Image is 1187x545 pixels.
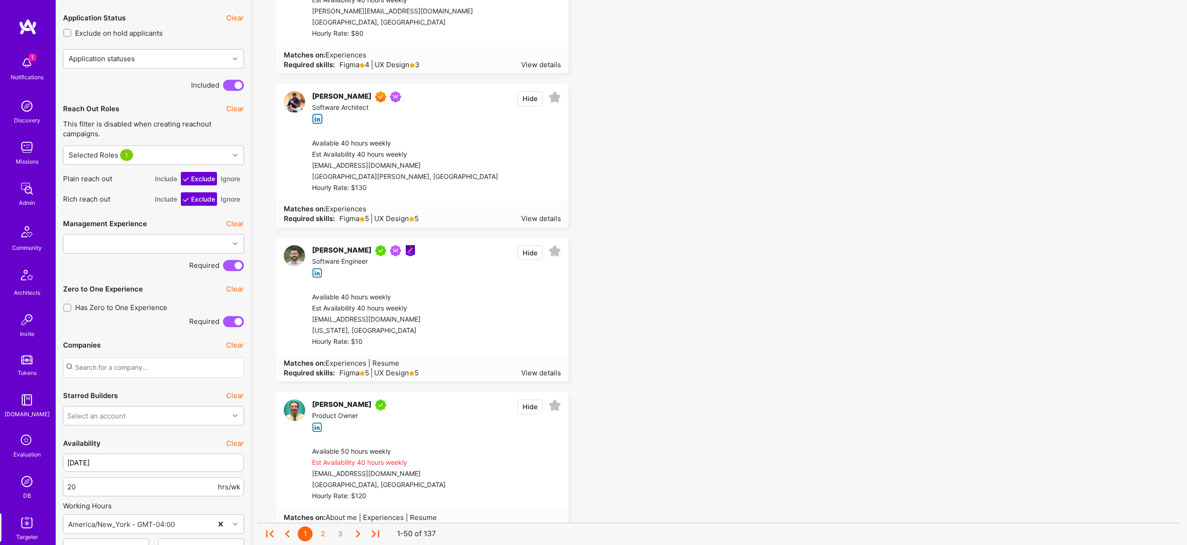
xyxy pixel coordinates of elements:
div: [GEOGRAPHIC_DATA], [GEOGRAPHIC_DATA] [312,480,446,491]
button: Clear [226,284,244,294]
span: 1 [120,149,133,161]
strong: Required skills: [284,60,335,69]
div: Companies [63,340,101,350]
img: A.Teamer in Residence [375,399,386,411]
div: View details [521,368,561,378]
img: Architects [16,266,38,288]
p: Rich reach out [63,192,244,206]
div: Missions [16,157,38,166]
strong: Matches on: [284,513,325,522]
i: icon Chevron [233,522,237,526]
button: Exclude [181,172,217,185]
i: icon linkedIn [312,114,323,124]
button: Clear [226,13,244,23]
i: icon Star [409,371,415,376]
img: Been on Mission [390,245,401,256]
div: [EMAIL_ADDRESS][DOMAIN_NAME] [312,314,436,325]
i: icon CheckWhite [183,196,189,203]
img: A.Teamer in Residence [375,245,386,256]
strong: Matches on: [284,51,325,59]
div: Hourly Rate: $10 [312,336,436,348]
div: Select an account [67,411,126,420]
div: [US_STATE], [GEOGRAPHIC_DATA] [312,325,436,336]
div: 2 [315,526,330,541]
strong: Matches on: [284,359,325,368]
img: Community [16,221,38,243]
i: icon EmptyStar [549,91,561,104]
div: Software Engineer [312,256,416,267]
img: Exceptional A.Teamer [375,91,386,102]
strong: Required skills: [284,368,335,377]
div: [EMAIL_ADDRESS][DOMAIN_NAME] [312,160,498,171]
a: User Avatar [284,91,305,124]
span: Exclude on hold applicants [75,28,163,38]
img: User Avatar [284,245,305,266]
div: Application statuses [66,52,137,65]
div: [GEOGRAPHIC_DATA][PERSON_NAME], [GEOGRAPHIC_DATA] [312,171,498,183]
strong: Matches on: [284,204,325,213]
input: Hours [67,475,216,499]
div: Available 50 hours weekly [312,446,446,457]
i: icon linkedIn [312,422,323,433]
div: Hourly Rate: $120 [312,491,446,502]
div: Reach Out Roles [63,104,119,114]
img: Invite [18,311,36,329]
div: View details [521,214,561,223]
span: hrs/wk [218,482,240,492]
button: Include [153,172,179,185]
i: icon Chevron [233,57,237,61]
div: [EMAIL_ADDRESS][DOMAIN_NAME] [312,469,446,480]
img: admin teamwork [18,179,36,198]
div: Management Experience [63,219,147,228]
button: Clear [226,219,244,228]
i: icon Star [409,63,415,68]
div: Zero to One Experience [63,284,143,294]
div: [DOMAIN_NAME] [5,409,50,419]
span: UX Design 5 [372,522,419,532]
input: Latest start date... [63,454,244,472]
span: About me | Experiences | Resume [325,513,437,522]
div: Availability [63,438,101,448]
i: icon Star [409,216,415,222]
span: Required [189,317,219,326]
span: Figma 4 [337,522,370,532]
button: Hide [517,245,542,260]
div: Software Architect [312,102,405,114]
i: icon Chevron [233,153,237,158]
div: View details [521,60,561,70]
button: Exclude [181,192,217,206]
div: Admin [19,198,35,208]
button: Ignore [219,192,242,206]
i: icon EmptyStar [549,399,561,412]
strong: Required skills: [284,214,335,223]
i: icon Chevron [233,241,237,246]
img: bell [18,54,36,72]
span: UX Design 5 [371,368,419,378]
i: icon linkedIn [312,268,323,279]
i: icon Star [359,63,365,68]
div: [PERSON_NAME] [312,245,371,256]
div: Invite [20,329,34,339]
span: Experiences [325,204,366,213]
button: Clear [226,104,244,114]
div: Hourly Rate: $130 [312,183,498,194]
div: Working Hours [63,501,244,511]
span: Included [191,80,219,90]
span: Figma 5 [337,368,369,378]
img: Product Design Guild [405,245,416,256]
div: Available 40 hours weekly [312,138,498,149]
div: [PERSON_NAME] [312,399,371,411]
div: Starred Builders [63,391,118,400]
div: Notifications [11,72,44,82]
div: Application Status [63,13,126,23]
a: User Avatar [284,245,305,278]
div: [PERSON_NAME][EMAIL_ADDRESS][DOMAIN_NAME] [312,6,473,17]
span: UX Design 5 [371,214,419,223]
div: [GEOGRAPHIC_DATA], [GEOGRAPHIC_DATA] [312,17,473,28]
div: View details [521,522,561,532]
div: 1 [298,526,313,541]
div: Evaluation [13,450,41,459]
div: Tokens [18,368,37,378]
div: Est Availability 40 hours weekly [312,457,446,469]
div: Available 40 hours weekly [312,292,436,303]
